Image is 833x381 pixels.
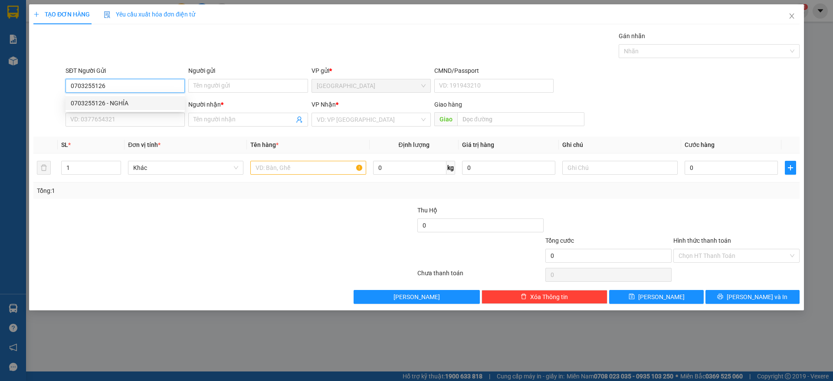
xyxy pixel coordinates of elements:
span: Giao hàng [434,101,462,108]
button: delete [37,161,51,175]
span: [PERSON_NAME] và In [727,292,787,302]
div: Người gửi [188,66,308,75]
div: Tổng: 1 [37,186,321,195]
span: Giá trị hàng [462,141,494,148]
button: printer[PERSON_NAME] và In [705,290,800,304]
label: Gán nhãn [619,33,645,39]
img: logo.jpg [11,11,54,54]
input: Dọc đường [457,112,584,126]
div: SĐT Người Gửi [66,66,185,75]
span: Nha Trang [317,79,426,92]
span: SL [61,141,68,148]
span: close [788,13,795,20]
button: [PERSON_NAME] [354,290,480,304]
div: Chưa thanh toán [416,268,544,283]
span: plus [785,164,796,171]
span: save [629,293,635,300]
img: icon [104,11,111,18]
span: Xóa Thông tin [530,292,568,302]
input: VD: Bàn, Ghế [250,161,366,175]
span: Cước hàng [685,141,715,148]
span: Giao [434,112,457,126]
span: Khác [133,161,238,174]
div: CMND/Passport [434,66,554,75]
b: [PERSON_NAME] [11,56,49,97]
span: Tên hàng [250,141,279,148]
span: Thu Hộ [417,207,437,214]
button: deleteXóa Thông tin [482,290,608,304]
span: [PERSON_NAME] [638,292,685,302]
span: TẠO ĐƠN HÀNG [33,11,90,18]
span: kg [446,161,455,175]
button: plus [785,161,796,175]
span: Định lượng [399,141,430,148]
div: 0703255126 - NGHỈA [66,96,185,110]
li: (c) 2017 [73,41,119,52]
label: Hình thức thanh toán [673,237,731,244]
span: printer [717,293,723,300]
span: Yêu cầu xuất hóa đơn điện tử [104,11,195,18]
button: Close [780,4,804,29]
span: user-add [296,116,303,123]
input: 0 [462,161,555,175]
span: delete [521,293,527,300]
span: plus [33,11,39,17]
div: 0703255126 - NGHỈA [71,98,180,108]
div: VP gửi [312,66,431,75]
input: Ghi Chú [562,161,678,175]
span: Đơn vị tính [128,141,161,148]
span: [PERSON_NAME] [394,292,440,302]
button: save[PERSON_NAME] [609,290,703,304]
img: logo.jpg [94,11,115,32]
th: Ghi chú [559,137,681,153]
b: BIÊN NHẬN GỬI HÀNG [56,13,83,68]
b: [DOMAIN_NAME] [73,33,119,40]
span: VP Nhận [312,101,336,108]
span: Tổng cước [545,237,574,244]
div: Người nhận [188,100,308,109]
